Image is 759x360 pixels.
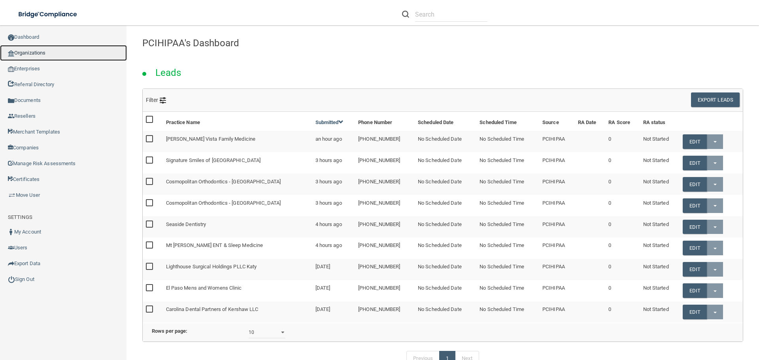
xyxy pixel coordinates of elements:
[415,280,476,302] td: No Scheduled Date
[476,302,539,322] td: No Scheduled Time
[640,173,680,195] td: Not Started
[605,112,640,131] th: RA Score
[415,152,476,173] td: No Scheduled Date
[12,6,85,23] img: bridge_compliance_login_screen.278c3ca4.svg
[476,152,539,173] td: No Scheduled Time
[8,50,14,57] img: organization-icon.f8decf85.png
[476,195,539,216] td: No Scheduled Time
[640,280,680,302] td: Not Started
[640,302,680,322] td: Not Started
[355,195,415,216] td: [PHONE_NUMBER]
[355,173,415,195] td: [PHONE_NUMBER]
[683,220,707,234] a: Edit
[355,237,415,259] td: [PHONE_NUMBER]
[640,131,680,152] td: Not Started
[163,173,312,195] td: Cosmopolitan Orthodontics - [GEOGRAPHIC_DATA]
[575,112,605,131] th: RA Date
[146,97,166,103] span: Filter
[683,283,707,298] a: Edit
[402,11,409,18] img: ic-search.3b580494.png
[8,98,14,104] img: icon-documents.8dae5593.png
[683,262,707,277] a: Edit
[605,152,640,173] td: 0
[683,156,707,170] a: Edit
[8,245,14,251] img: icon-users.e205127d.png
[8,213,32,222] label: SETTINGS
[163,237,312,259] td: Mt [PERSON_NAME] ENT & Sleep Medicine
[147,62,189,84] h2: Leads
[640,216,680,237] td: Not Started
[415,112,476,131] th: Scheduled Date
[355,259,415,280] td: [PHONE_NUMBER]
[355,131,415,152] td: [PHONE_NUMBER]
[8,113,14,119] img: ic_reseller.de258add.png
[163,195,312,216] td: Cosmopolitan Orthodontics - [GEOGRAPHIC_DATA]
[683,198,707,213] a: Edit
[163,131,312,152] td: [PERSON_NAME] Vista Family Medicine
[640,112,680,131] th: RA status
[476,259,539,280] td: No Scheduled Time
[355,280,415,302] td: [PHONE_NUMBER]
[312,259,355,280] td: [DATE]
[163,152,312,173] td: Signature Smiles of [GEOGRAPHIC_DATA]
[355,152,415,173] td: [PHONE_NUMBER]
[539,216,575,237] td: PCIHIPAA
[622,304,750,335] iframe: Drift Widget Chat Controller
[605,131,640,152] td: 0
[415,216,476,237] td: No Scheduled Date
[312,152,355,173] td: 3 hours ago
[312,131,355,152] td: an hour ago
[539,280,575,302] td: PCIHIPAA
[163,280,312,302] td: El Paso Mens and Womens Clinic
[683,241,707,255] a: Edit
[415,259,476,280] td: No Scheduled Date
[605,237,640,259] td: 0
[312,216,355,237] td: 4 hours ago
[691,92,740,107] button: Export Leads
[152,328,187,334] b: Rows per page:
[539,152,575,173] td: PCIHIPAA
[163,259,312,280] td: Lighthouse Surgical Holdings PLLC Katy
[355,302,415,322] td: [PHONE_NUMBER]
[415,237,476,259] td: No Scheduled Date
[312,195,355,216] td: 3 hours ago
[476,216,539,237] td: No Scheduled Time
[539,195,575,216] td: PCIHIPAA
[355,216,415,237] td: [PHONE_NUMBER]
[163,112,312,131] th: Practice Name
[476,280,539,302] td: No Scheduled Time
[476,173,539,195] td: No Scheduled Time
[539,173,575,195] td: PCIHIPAA
[415,173,476,195] td: No Scheduled Date
[163,216,312,237] td: Seaside Dentistry
[315,119,344,125] a: Submitted
[8,229,14,235] img: ic_user_dark.df1a06c3.png
[160,97,166,104] img: icon-filter@2x.21656d0b.png
[605,259,640,280] td: 0
[163,302,312,322] td: Carolina Dental Partners of Kershaw LLC
[539,131,575,152] td: PCIHIPAA
[640,195,680,216] td: Not Started
[415,195,476,216] td: No Scheduled Date
[539,112,575,131] th: Source
[539,302,575,322] td: PCIHIPAA
[312,237,355,259] td: 4 hours ago
[539,259,575,280] td: PCIHIPAA
[415,7,487,22] input: Search
[476,112,539,131] th: Scheduled Time
[539,237,575,259] td: PCIHIPAA
[605,195,640,216] td: 0
[415,131,476,152] td: No Scheduled Date
[683,177,707,192] a: Edit
[312,280,355,302] td: [DATE]
[415,302,476,322] td: No Scheduled Date
[605,216,640,237] td: 0
[640,237,680,259] td: Not Started
[476,237,539,259] td: No Scheduled Time
[312,302,355,322] td: [DATE]
[640,259,680,280] td: Not Started
[312,173,355,195] td: 3 hours ago
[8,276,15,283] img: ic_power_dark.7ecde6b1.png
[8,260,14,267] img: icon-export.b9366987.png
[8,191,16,199] img: briefcase.64adab9b.png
